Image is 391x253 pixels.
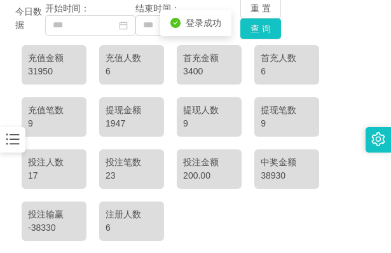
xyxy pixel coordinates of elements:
[28,221,80,235] div: -38330
[183,156,235,169] div: 投注金额
[28,65,80,78] div: 31950
[135,3,180,13] span: 结束时间：
[15,5,45,32] div: 今日数据
[170,18,181,28] i: 图标：check-circle
[28,104,80,117] div: 充值笔数
[183,104,235,117] div: 提现人数
[183,117,235,130] div: 9
[261,169,313,182] div: 38930
[106,169,158,182] div: 23
[371,132,385,146] i: 图标： 设置
[28,156,80,169] div: 投注人数
[106,104,158,117] div: 提现金额
[106,156,158,169] div: 投注笔数
[261,156,313,169] div: 中奖金额
[261,65,313,78] div: 6
[106,117,158,130] div: 1947
[45,3,90,13] span: 开始时间：
[186,18,221,28] span: 登录成功
[261,104,313,117] div: 提现笔数
[261,117,313,130] div: 9
[28,208,80,221] div: 投注输赢
[106,51,158,65] div: 充值人数
[28,169,80,182] div: 17
[261,51,313,65] div: 首充人数
[183,65,235,78] div: 3400
[183,51,235,65] div: 首充金额
[106,65,158,78] div: 6
[28,51,80,65] div: 充值金额
[119,21,128,30] i: 图标： 日历
[240,18,281,39] button: 查 询
[28,117,80,130] div: 9
[183,169,235,182] div: 200.00
[106,221,158,235] div: 6
[106,208,158,221] div: 注册人数
[4,131,21,147] i: 图标： 条形图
